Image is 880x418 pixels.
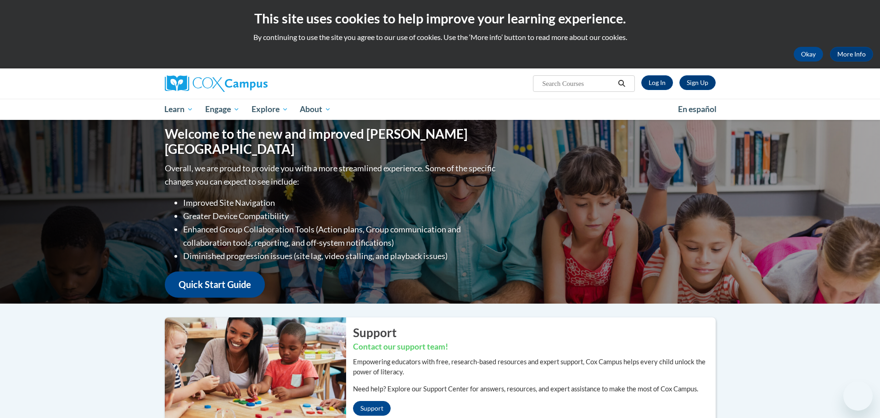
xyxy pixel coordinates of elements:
[353,401,391,416] a: Support
[353,384,716,394] p: Need help? Explore our Support Center for answers, resources, and expert assistance to make the m...
[672,100,723,119] a: En español
[165,75,268,92] img: Cox Campus
[843,381,873,411] iframe: Button to launch messaging window
[164,104,193,115] span: Learn
[183,249,498,263] li: Diminished progression issues (site lag, video stalling, and playback issues)
[252,104,288,115] span: Explore
[183,196,498,209] li: Improved Site Navigation
[353,341,716,353] h3: Contact our support team!
[151,99,729,120] div: Main menu
[353,324,716,341] h2: Support
[7,9,873,28] h2: This site uses cookies to help improve your learning experience.
[165,162,498,188] p: Overall, we are proud to provide you with a more streamlined experience. Some of the specific cha...
[165,126,498,157] h1: Welcome to the new and improved [PERSON_NAME][GEOGRAPHIC_DATA]
[641,75,673,90] a: Log In
[246,99,294,120] a: Explore
[353,357,716,377] p: Empowering educators with free, research-based resources and expert support, Cox Campus helps eve...
[205,104,240,115] span: Engage
[678,104,717,114] span: En español
[679,75,716,90] a: Register
[300,104,331,115] span: About
[7,32,873,42] p: By continuing to use the site you agree to our use of cookies. Use the ‘More info’ button to read...
[183,209,498,223] li: Greater Device Compatibility
[294,99,337,120] a: About
[183,223,498,249] li: Enhanced Group Collaboration Tools (Action plans, Group communication and collaboration tools, re...
[794,47,823,62] button: Okay
[199,99,246,120] a: Engage
[830,47,873,62] a: More Info
[159,99,200,120] a: Learn
[615,78,628,89] button: Search
[165,75,339,92] a: Cox Campus
[541,78,615,89] input: Search Courses
[165,271,265,298] a: Quick Start Guide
